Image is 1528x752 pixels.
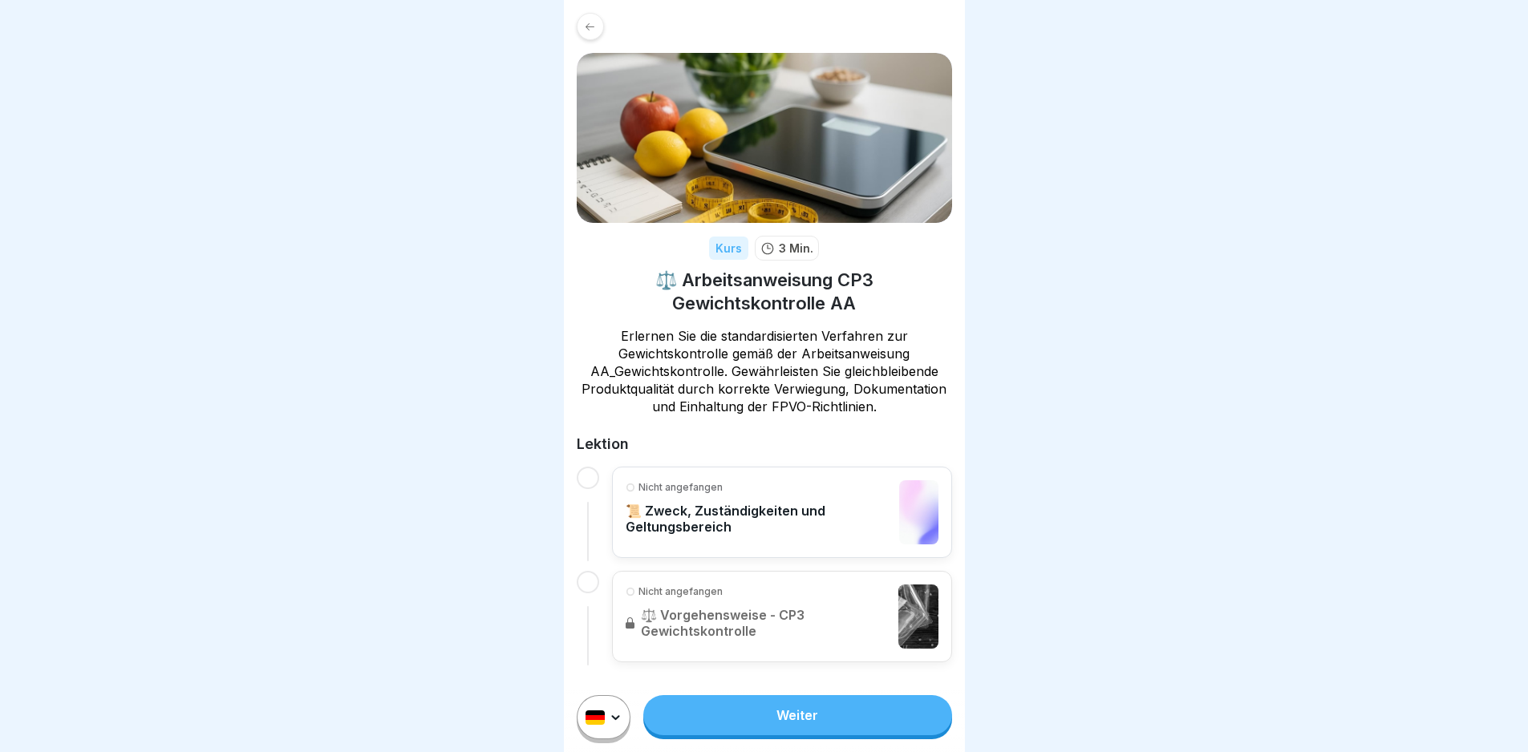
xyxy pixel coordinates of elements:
[577,269,952,314] h1: ⚖️ Arbeitsanweisung CP3 Gewichtskontrolle AA
[626,480,938,544] a: Nicht angefangen📜 Zweck, Zuständigkeiten und Geltungsbereich
[779,240,813,257] p: 3 Min.
[577,327,952,415] p: Erlernen Sie die standardisierten Verfahren zur Gewichtskontrolle gemäß der Arbeitsanweisung AA_G...
[577,435,952,454] h2: Lektion
[899,480,938,544] img: lesson-preview-placeholder.jpg
[577,53,952,223] img: gfrt4v3ftnksrv5de50xy3ff.png
[586,710,605,725] img: de.svg
[638,480,723,495] p: Nicht angefangen
[709,237,748,260] div: Kurs
[643,695,951,735] a: Weiter
[626,503,892,535] p: 📜 Zweck, Zuständigkeiten und Geltungsbereich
